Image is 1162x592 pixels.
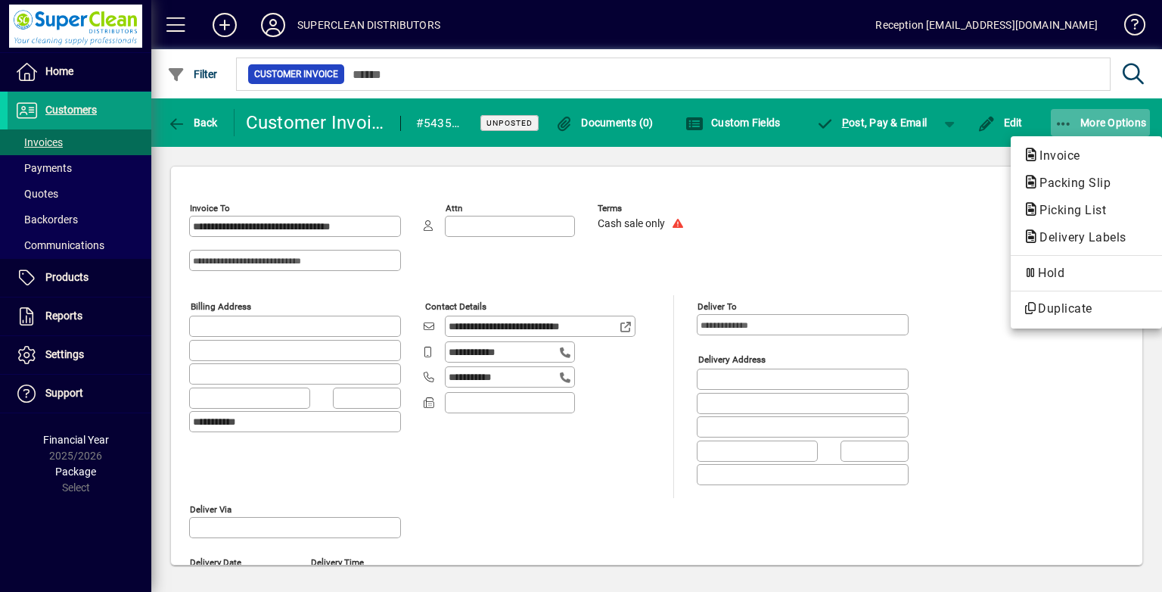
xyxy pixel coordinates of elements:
[1023,148,1088,163] span: Invoice
[1023,230,1134,245] span: Delivery Labels
[1023,176,1118,190] span: Packing Slip
[1023,264,1150,282] span: Hold
[1023,203,1114,217] span: Picking List
[1023,300,1150,318] span: Duplicate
